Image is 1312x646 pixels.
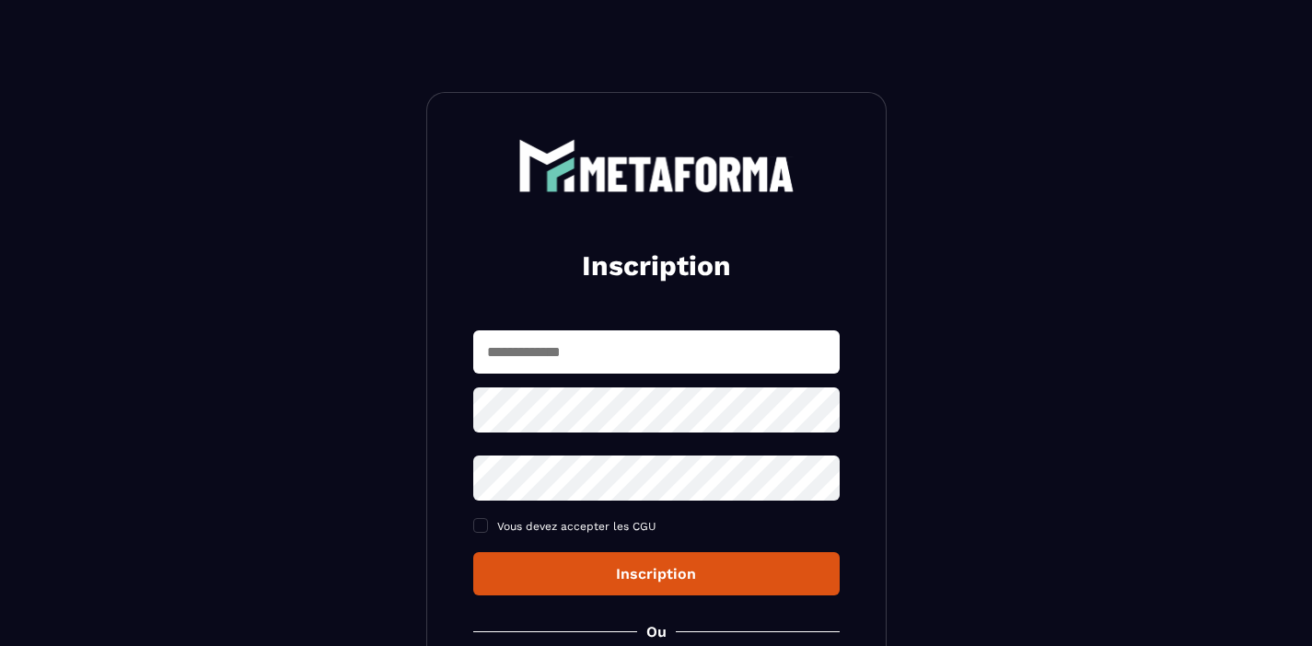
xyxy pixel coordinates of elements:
p: Ou [646,623,667,640]
div: Inscription [488,565,825,583]
a: logo [473,139,840,192]
img: logo [518,139,795,192]
h2: Inscription [495,248,818,284]
span: Vous devez accepter les CGU [497,520,656,533]
button: Inscription [473,552,840,595]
